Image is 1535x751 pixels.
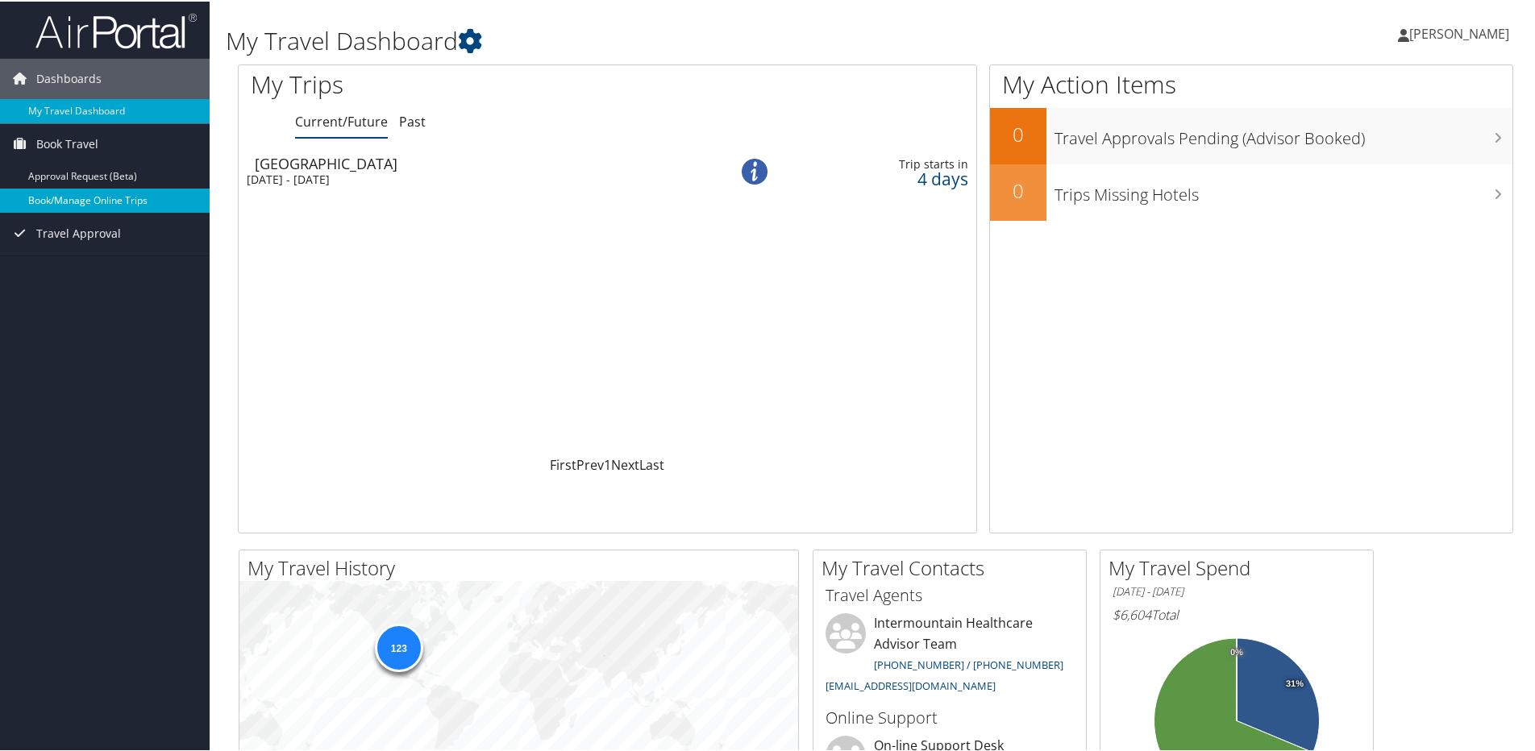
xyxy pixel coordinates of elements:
a: Current/Future [295,111,388,129]
a: First [550,454,576,472]
tspan: 31% [1286,678,1304,687]
img: airportal-logo.png [35,10,197,48]
span: Dashboards [36,57,102,98]
div: [DATE] - [DATE] [247,171,688,185]
span: $6,604 [1113,604,1151,622]
h3: Trips Missing Hotels [1055,174,1512,205]
a: Next [611,454,639,472]
a: [EMAIL_ADDRESS][DOMAIN_NAME] [826,677,996,691]
span: [PERSON_NAME] [1409,23,1509,41]
h6: Total [1113,604,1361,622]
a: 1 [604,454,611,472]
span: Travel Approval [36,212,121,252]
h3: Online Support [826,705,1074,728]
tspan: 0% [1230,646,1243,656]
h2: My Travel Contacts [822,553,1086,580]
h2: My Travel Spend [1109,553,1373,580]
div: [GEOGRAPHIC_DATA] [255,155,696,169]
h2: 0 [990,176,1046,203]
a: Prev [576,454,604,472]
h6: [DATE] - [DATE] [1113,583,1361,598]
a: Past [399,111,426,129]
a: [PHONE_NUMBER] / [PHONE_NUMBER] [874,656,1063,670]
h1: My Trips [251,66,657,100]
a: [PERSON_NAME] [1398,8,1525,56]
img: alert-flat-solid-info.png [742,157,767,183]
a: Last [639,454,664,472]
li: Intermountain Healthcare Advisor Team [817,612,1082,698]
h3: Travel Approvals Pending (Advisor Booked) [1055,118,1512,148]
div: 4 days [813,170,968,185]
h3: Travel Agents [826,583,1074,605]
div: 123 [374,622,422,670]
span: Book Travel [36,122,98,163]
div: Trip starts in [813,156,968,170]
h1: My Travel Dashboard [226,23,1092,56]
a: 0Travel Approvals Pending (Advisor Booked) [990,106,1512,163]
h2: My Travel History [248,553,798,580]
a: 0Trips Missing Hotels [990,163,1512,219]
h2: 0 [990,119,1046,147]
h1: My Action Items [990,66,1512,100]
